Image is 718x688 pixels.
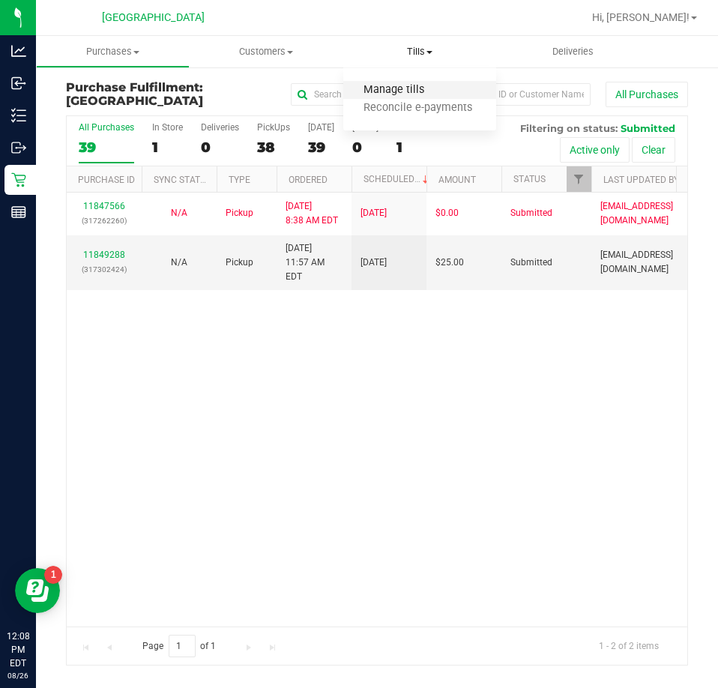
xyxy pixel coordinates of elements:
[11,140,26,155] inline-svg: Outbound
[621,122,675,134] span: Submitted
[37,45,189,58] span: Purchases
[435,256,464,270] span: $25.00
[291,83,591,106] input: Search Purchase ID, Original ID, State Registry ID or Customer Name...
[11,172,26,187] inline-svg: Retail
[190,36,343,67] a: Customers
[169,635,196,658] input: 1
[513,174,546,184] a: Status
[66,94,203,108] span: [GEOGRAPHIC_DATA]
[190,45,343,58] span: Customers
[363,174,432,184] a: Scheduled
[603,175,679,185] a: Last Updated By
[592,11,690,23] span: Hi, [PERSON_NAME]!
[520,122,618,134] span: Filtering on status:
[308,122,334,133] div: [DATE]
[606,82,688,107] button: All Purchases
[171,256,187,270] button: N/A
[152,122,183,133] div: In Store
[11,43,26,58] inline-svg: Analytics
[229,175,250,185] a: Type
[343,36,497,67] a: Tills Manage tills Reconcile e-payments
[66,81,274,107] h3: Purchase Fulfillment:
[352,139,378,156] div: 0
[152,139,183,156] div: 1
[343,102,492,115] span: Reconcile e-payments
[171,206,187,220] button: N/A
[79,139,134,156] div: 39
[360,256,387,270] span: [DATE]
[11,205,26,220] inline-svg: Reports
[567,166,591,192] a: Filter
[7,670,29,681] p: 08/26
[76,214,133,228] p: (317262260)
[36,36,190,67] a: Purchases
[102,11,205,24] span: [GEOGRAPHIC_DATA]
[343,45,497,58] span: Tills
[587,635,671,657] span: 1 - 2 of 2 items
[286,199,338,228] span: [DATE] 8:38 AM EDT
[438,175,476,185] a: Amount
[201,122,239,133] div: Deliveries
[83,250,125,260] a: 11849288
[226,256,253,270] span: Pickup
[201,139,239,156] div: 0
[79,122,134,133] div: All Purchases
[308,139,334,156] div: 39
[360,206,387,220] span: [DATE]
[130,635,229,658] span: Page of 1
[632,137,675,163] button: Clear
[226,206,253,220] span: Pickup
[76,262,133,277] p: (317302424)
[257,139,290,156] div: 38
[532,45,614,58] span: Deliveries
[171,257,187,268] span: Not Applicable
[11,108,26,123] inline-svg: Inventory
[78,175,135,185] a: Purchase ID
[15,568,60,613] iframe: Resource center
[257,122,290,133] div: PickUps
[396,139,452,156] div: 1
[435,206,459,220] span: $0.00
[496,36,650,67] a: Deliveries
[510,206,552,220] span: Submitted
[289,175,328,185] a: Ordered
[83,201,125,211] a: 11847566
[286,241,343,285] span: [DATE] 11:57 AM EDT
[11,76,26,91] inline-svg: Inbound
[44,566,62,584] iframe: Resource center unread badge
[343,84,444,97] span: Manage tills
[7,630,29,670] p: 12:08 PM EDT
[560,137,630,163] button: Active only
[510,256,552,270] span: Submitted
[154,175,211,185] a: Sync Status
[171,208,187,218] span: Not Applicable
